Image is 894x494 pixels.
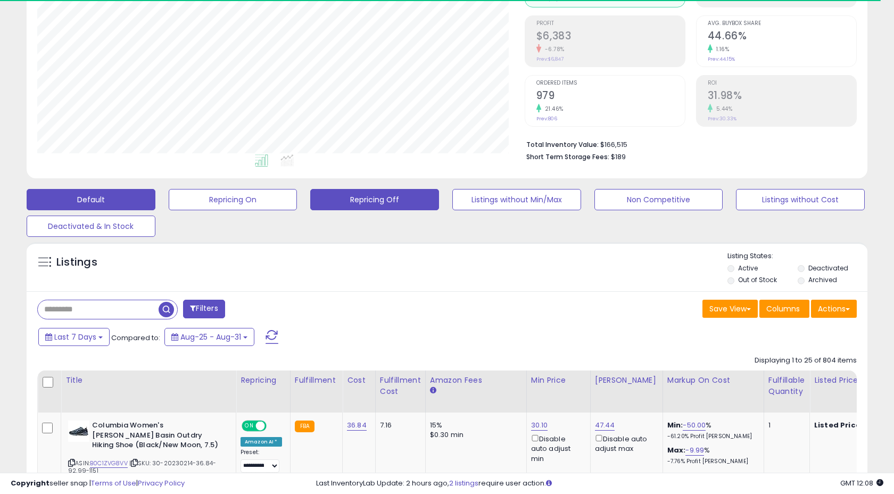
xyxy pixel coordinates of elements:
span: | SKU: 30-20230214-36.84-92.99-1151 [68,459,216,475]
label: Active [738,264,758,273]
span: 2025-09-8 12:08 GMT [840,478,883,488]
span: Avg. Buybox Share [708,21,856,27]
div: Preset: [241,449,282,473]
button: Listings without Cost [736,189,865,210]
button: Actions [811,300,857,318]
div: Fulfillment Cost [380,375,421,397]
th: The percentage added to the cost of goods (COGS) that forms the calculator for Min & Max prices. [663,370,764,413]
div: Min Price [531,375,586,386]
span: Profit [536,21,685,27]
div: seller snap | | [11,479,185,489]
div: Cost [347,375,371,386]
small: 5.44% [713,105,733,113]
div: Amazon Fees [430,375,522,386]
a: -9.99 [685,445,704,456]
h2: 979 [536,89,685,104]
span: Last 7 Days [54,332,96,342]
a: 30.10 [531,420,548,431]
img: 31yKtmc6S6L._SL40_.jpg [68,421,89,442]
span: Aug-25 - Aug-31 [180,332,241,342]
button: Columns [759,300,809,318]
button: Repricing Off [310,189,439,210]
div: % [667,421,756,440]
div: Displaying 1 to 25 of 804 items [755,356,857,366]
small: Prev: $6,847 [536,56,564,62]
button: Filters [183,300,225,318]
b: Listed Price: [814,420,863,430]
div: 1 [768,421,801,430]
p: -7.76% Profit [PERSON_NAME] [667,458,756,465]
a: B0C1ZVG8VV [90,459,128,468]
div: ASIN: [68,421,228,488]
small: Prev: 44.15% [708,56,735,62]
h2: 44.66% [708,30,856,44]
strong: Copyright [11,478,49,488]
button: Deactivated & In Stock [27,216,155,237]
div: [PERSON_NAME] [595,375,658,386]
a: -50.00 [683,420,706,431]
button: Listings without Min/Max [452,189,581,210]
b: Total Inventory Value: [526,140,599,149]
a: 36.84 [347,420,367,431]
div: % [667,446,756,465]
small: 1.16% [713,45,730,53]
span: Columns [766,303,800,314]
div: 15% [430,421,518,430]
button: Non Competitive [594,189,723,210]
div: Amazon AI * [241,437,282,447]
b: Min: [667,420,683,430]
span: ROI [708,80,856,86]
h2: $6,383 [536,30,685,44]
div: Last InventoryLab Update: 2 hours ago, require user action. [316,479,883,489]
a: Privacy Policy [138,478,185,488]
small: 21.46% [541,105,564,113]
div: Title [65,375,231,386]
a: 2 listings [449,478,478,488]
small: Prev: 806 [536,116,557,122]
div: Disable auto adjust max [595,433,655,454]
small: Prev: 30.33% [708,116,736,122]
div: 7.16 [380,421,417,430]
div: Fulfillable Quantity [768,375,805,397]
div: Disable auto adjust min [531,433,582,464]
button: Repricing On [169,189,297,210]
span: $189 [611,152,626,162]
div: Fulfillment [295,375,338,386]
small: -6.78% [541,45,565,53]
h5: Listings [56,255,97,270]
small: FBA [295,421,314,432]
span: Ordered Items [536,80,685,86]
h2: 31.98% [708,89,856,104]
small: Amazon Fees. [430,386,436,396]
button: Last 7 Days [38,328,110,346]
button: Aug-25 - Aug-31 [164,328,254,346]
p: Listing States: [727,251,867,261]
label: Deactivated [808,264,848,273]
button: Save View [702,300,758,318]
li: $166,515 [526,137,849,150]
label: Out of Stock [738,275,777,284]
a: Terms of Use [91,478,136,488]
div: $0.30 min [430,430,518,440]
b: Max: [667,445,686,455]
b: Short Term Storage Fees: [526,152,609,161]
b: Columbia Women's [PERSON_NAME] Basin Outdry Hiking Shoe (Black/New Moon, 7.5) [92,421,221,453]
p: -61.20% Profit [PERSON_NAME] [667,433,756,440]
button: Default [27,189,155,210]
div: Markup on Cost [667,375,759,386]
label: Archived [808,275,837,284]
div: Repricing [241,375,286,386]
span: Compared to: [111,333,160,343]
span: ON [243,422,256,431]
a: 47.44 [595,420,615,431]
span: OFF [265,422,282,431]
